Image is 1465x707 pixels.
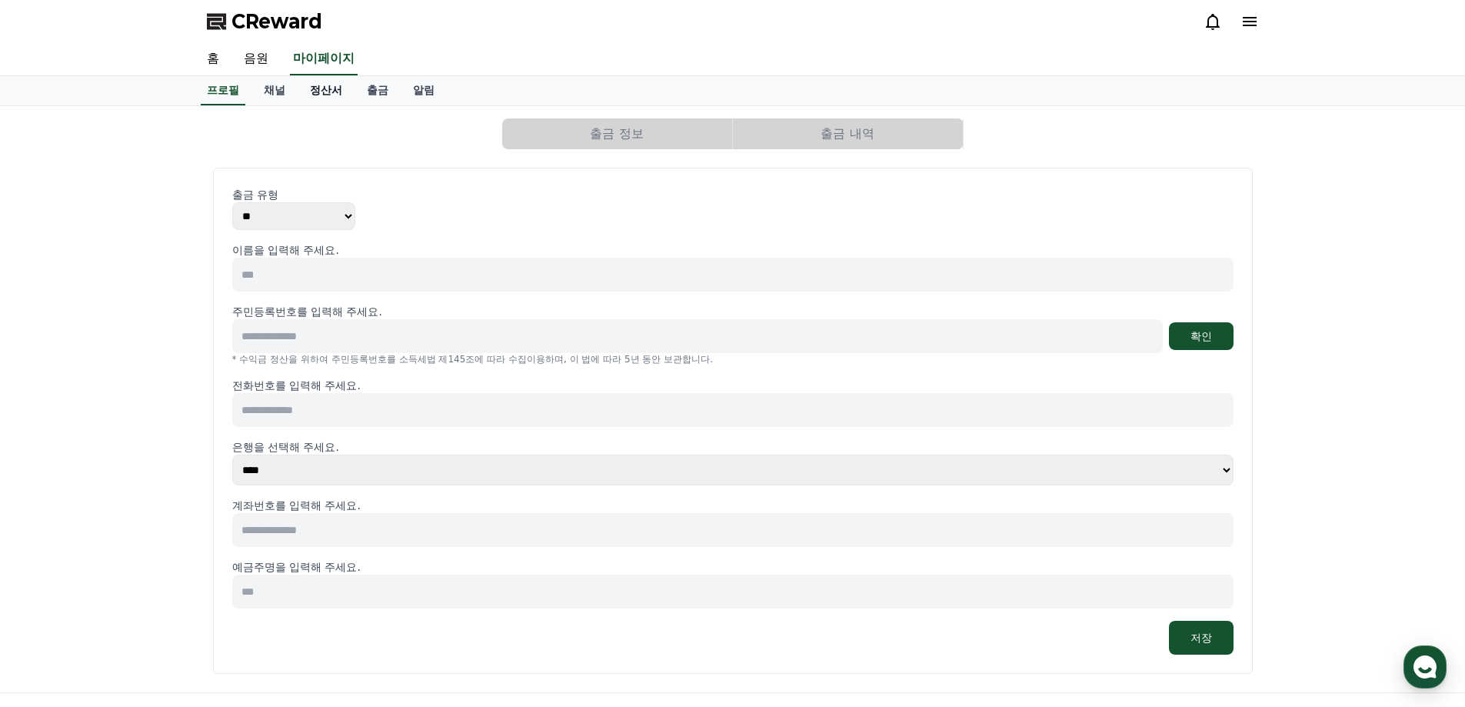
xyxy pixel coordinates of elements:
p: 계좌번호를 입력해 주세요. [232,498,1234,513]
p: 출금 유형 [232,187,1234,202]
a: 출금 내역 [733,118,964,149]
span: 홈 [48,511,58,523]
button: 출금 내역 [733,118,963,149]
a: 음원 [231,43,281,75]
p: 은행을 선택해 주세요. [232,439,1234,455]
a: 설정 [198,488,295,526]
a: 홈 [195,43,231,75]
button: 확인 [1169,322,1234,350]
a: 대화 [102,488,198,526]
a: 홈 [5,488,102,526]
a: 출금 [355,76,401,105]
button: 저장 [1169,621,1234,655]
a: 알림 [401,76,447,105]
p: 이름을 입력해 주세요. [232,242,1234,258]
p: 예금주명을 입력해 주세요. [232,559,1234,575]
a: 채널 [251,76,298,105]
a: CReward [207,9,322,34]
p: 전화번호를 입력해 주세요. [232,378,1234,393]
a: 정산서 [298,76,355,105]
span: 대화 [141,512,159,524]
a: 프로필 [201,76,245,105]
p: 주민등록번호를 입력해 주세요. [232,304,382,319]
p: * 수익금 정산을 위하여 주민등록번호를 소득세법 제145조에 따라 수집이용하며, 이 법에 따라 5년 동안 보관합니다. [232,353,1234,365]
span: CReward [231,9,322,34]
span: 설정 [238,511,256,523]
a: 출금 정보 [502,118,733,149]
a: 마이페이지 [290,43,358,75]
button: 출금 정보 [502,118,732,149]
